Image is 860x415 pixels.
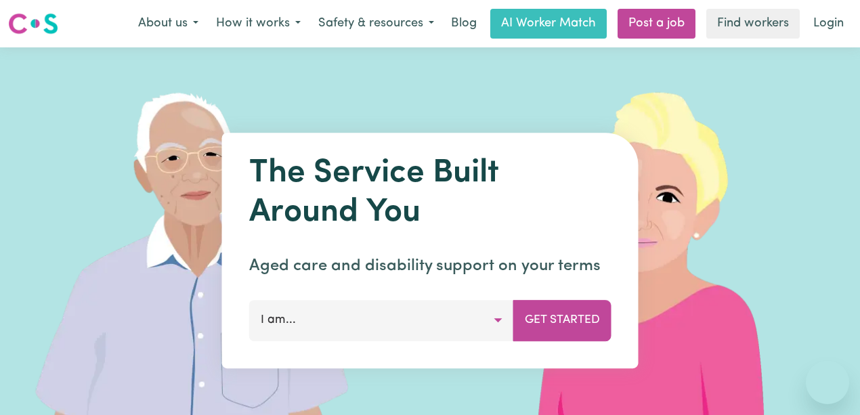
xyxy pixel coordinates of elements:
a: Find workers [706,9,800,39]
a: Careseekers logo [8,8,58,39]
button: Safety & resources [309,9,443,38]
iframe: Button to launch messaging window [806,361,849,404]
a: Post a job [618,9,695,39]
a: Blog [443,9,485,39]
img: Careseekers logo [8,12,58,36]
button: How it works [207,9,309,38]
a: AI Worker Match [490,9,607,39]
a: Login [805,9,852,39]
p: Aged care and disability support on your terms [249,254,611,278]
button: Get Started [513,300,611,341]
h1: The Service Built Around You [249,154,611,232]
button: I am... [249,300,514,341]
button: About us [129,9,207,38]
